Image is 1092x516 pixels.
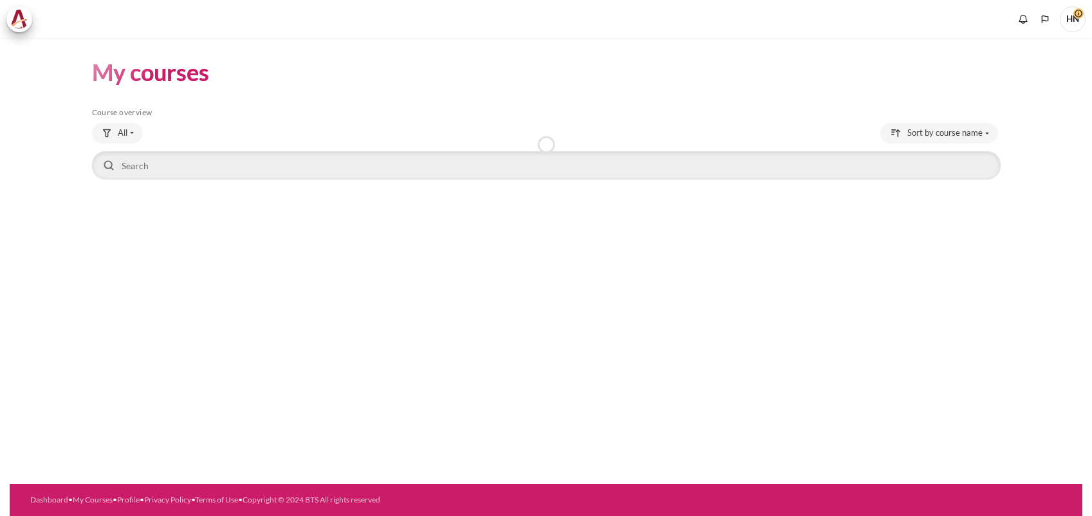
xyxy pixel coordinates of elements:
a: Privacy Policy [144,495,191,504]
img: Architeck [10,10,28,29]
a: Terms of Use [195,495,238,504]
a: My courses [45,6,97,32]
button: Languages [1035,10,1055,29]
h5: Course overview [92,107,1001,118]
section: Content [10,38,1082,201]
a: Profile [117,495,140,504]
button: Grouping drop-down menu [92,123,143,143]
span: All [118,127,127,140]
h1: My courses [92,57,209,88]
span: Sort by course name [907,127,983,140]
button: Sorting drop-down menu [880,123,998,143]
a: Copyright © 2024 BTS All rights reserved [243,495,380,504]
a: My Courses [73,495,113,504]
a: User menu [1060,6,1086,32]
a: Reports & Analytics [100,6,183,32]
a: Dashboard [30,495,68,504]
div: • • • • • [30,494,606,506]
input: Search [92,151,1001,180]
span: HN [1060,6,1086,32]
div: Course overview controls [92,123,1001,182]
div: Show notification window with no new notifications [1013,10,1033,29]
a: Architeck Architeck [6,6,39,32]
